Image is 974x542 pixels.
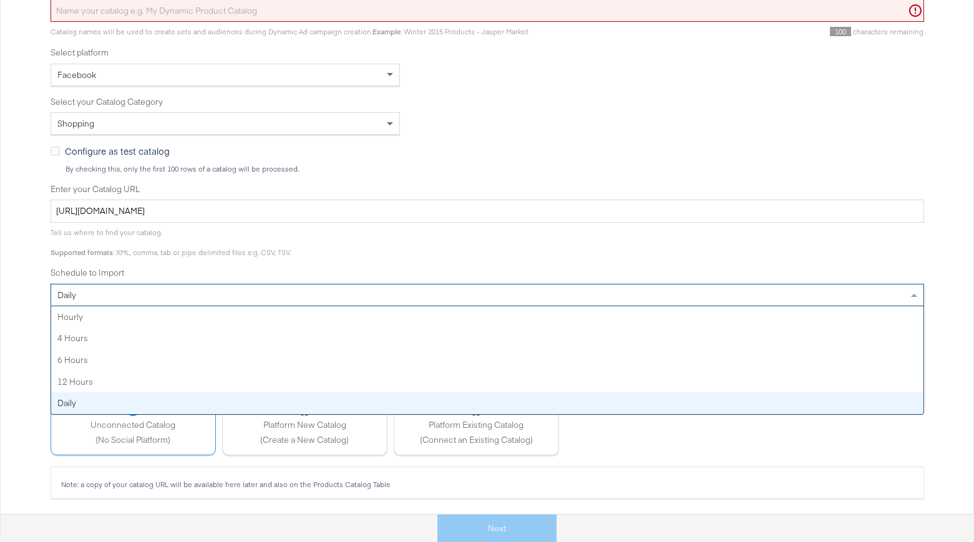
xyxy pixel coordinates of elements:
[51,248,113,257] strong: Supported formats
[222,393,387,455] button: Platform New Catalog(Create a New Catalog)
[373,27,401,36] strong: Example
[90,419,175,431] span: Unconnected Catalog
[61,480,914,489] div: Note: a copy of your catalog URL will be available here later and also on the Products Catalog Table
[65,145,170,157] span: Configure as test catalog
[528,27,924,37] div: characters remaining
[51,200,924,223] input: Enter Catalog URL, e.g. http://www.example.com/products.xml
[394,393,559,455] button: Platform Existing Catalog(Connect an Existing Catalog)
[57,69,96,80] span: Facebook
[51,327,923,349] div: 4 hours
[51,371,923,393] div: 12 hours
[90,434,175,446] span: (No Social Platform)
[51,228,291,257] span: Tell us where to find your catalog. : XML, comma, tab or pipe delimited files e.g. CSV, TSV.
[57,289,76,301] span: daily
[51,27,528,36] span: Catalog names will be used to create sets and audiences during Dynamic Ad campaign creation. : Wi...
[830,27,851,36] span: 100
[51,267,924,279] label: Schedule to Import
[65,165,924,173] div: By checking this, only the first 100 rows of a catalog will be processed.
[51,306,923,328] div: hourly
[51,393,216,455] button: Unconnected Catalog(No Social Platform)
[420,419,533,431] span: Platform Existing Catalog
[51,96,924,108] label: Select your Catalog Category
[260,419,349,431] span: Platform New Catalog
[51,47,924,59] label: Select platform
[51,183,924,195] label: Enter your Catalog URL
[260,434,349,446] span: (Create a New Catalog)
[51,392,923,414] div: daily
[420,434,533,446] span: (Connect an Existing Catalog)
[51,349,923,371] div: 6 hours
[57,118,94,129] span: Shopping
